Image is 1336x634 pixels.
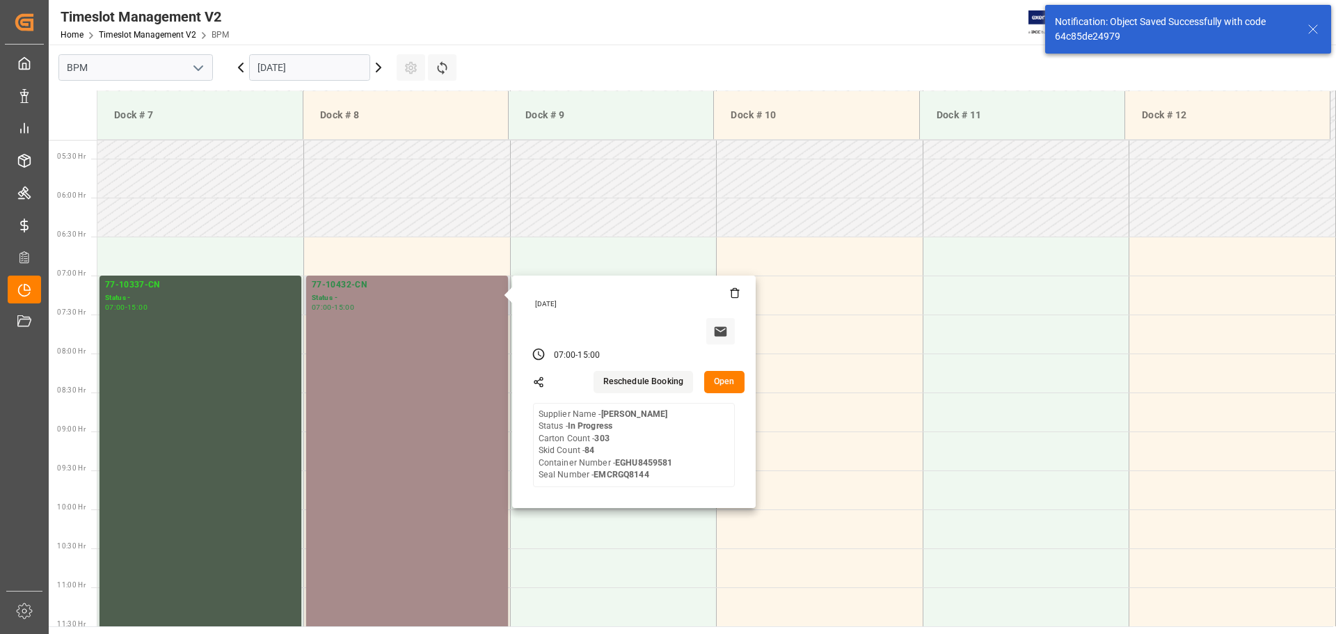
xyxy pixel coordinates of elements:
button: Open [704,371,745,393]
div: - [125,304,127,310]
b: 303 [594,434,609,443]
span: 08:30 Hr [57,386,86,394]
div: Notification: Object Saved Successfully with code 64c85de24979 [1055,15,1294,44]
div: Dock # 9 [520,102,702,128]
div: Supplier Name - Status - Carton Count - Skid Count - Container Number - Seal Number - [539,409,673,482]
img: Exertis%20JAM%20-%20Email%20Logo.jpg_1722504956.jpg [1028,10,1076,35]
div: - [575,349,578,362]
div: [DATE] [530,299,740,309]
input: DD.MM.YYYY [249,54,370,81]
div: Status - [312,292,502,304]
span: 09:00 Hr [57,425,86,433]
div: Dock # 8 [315,102,497,128]
div: 15:00 [578,349,600,362]
div: 15:00 [334,304,354,310]
div: Timeslot Management V2 [61,6,229,27]
span: 11:30 Hr [57,620,86,628]
span: 06:00 Hr [57,191,86,199]
a: Timeslot Management V2 [99,30,196,40]
span: 07:00 Hr [57,269,86,277]
div: Status - [105,292,296,304]
div: Dock # 11 [931,102,1113,128]
button: Reschedule Booking [594,371,693,393]
b: In Progress [568,421,612,431]
div: 07:00 [312,304,332,310]
div: 77-10337-CN [105,278,296,292]
a: Home [61,30,83,40]
span: 06:30 Hr [57,230,86,238]
input: Type to search/select [58,54,213,81]
b: 84 [584,445,594,455]
span: 08:00 Hr [57,347,86,355]
div: 07:00 [554,349,576,362]
div: 07:00 [105,304,125,310]
div: - [332,304,334,310]
div: 15:00 [127,304,148,310]
div: 77-10432-CN [312,278,502,292]
span: 10:30 Hr [57,542,86,550]
span: 05:30 Hr [57,152,86,160]
span: 11:00 Hr [57,581,86,589]
span: 10:00 Hr [57,503,86,511]
div: Dock # 12 [1136,102,1319,128]
span: 07:30 Hr [57,308,86,316]
div: Dock # 7 [109,102,292,128]
b: EGHU8459581 [615,458,672,468]
div: Dock # 10 [725,102,907,128]
b: [PERSON_NAME] [601,409,668,419]
span: 09:30 Hr [57,464,86,472]
b: EMCRGQ8144 [594,470,649,480]
button: open menu [187,57,208,79]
